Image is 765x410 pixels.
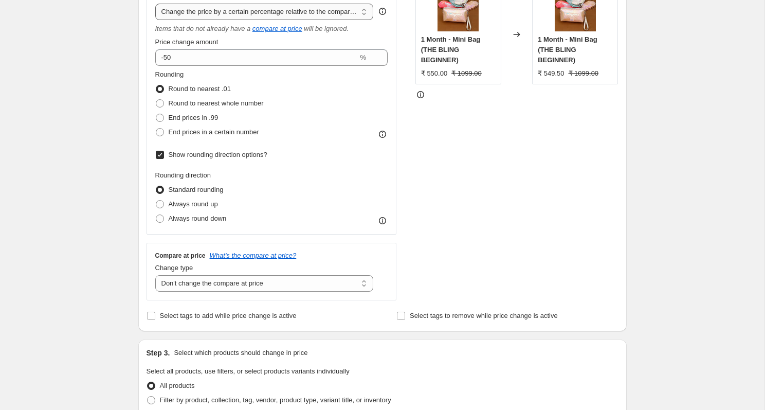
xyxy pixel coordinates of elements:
[169,186,224,193] span: Standard rounding
[155,264,193,272] span: Change type
[169,114,218,121] span: End prices in .99
[421,35,481,64] span: 1 Month - Mini Bag (THE BLING BEGINNER)
[169,85,231,93] span: Round to nearest .01
[421,69,447,77] span: ₹ 550.00
[169,128,259,136] span: End prices in a certain number
[160,396,391,404] span: Filter by product, collection, tag, vendor, product type, variant title, or inventory
[155,171,211,179] span: Rounding direction
[160,312,297,319] span: Select tags to add while price change is active
[304,25,349,32] i: will be ignored.
[210,252,297,259] button: What's the compare at price?
[451,69,482,77] span: ₹ 1099.00
[169,215,227,222] span: Always round down
[360,54,366,61] span: %
[174,348,307,358] p: Select which products should change in price
[155,49,358,66] input: -20
[155,25,251,32] i: Items that do not already have a
[155,70,184,78] span: Rounding
[538,35,597,64] span: 1 Month - Mini Bag (THE BLING BEGINNER)
[155,252,206,260] h3: Compare at price
[410,312,558,319] span: Select tags to remove while price change is active
[147,367,350,375] span: Select all products, use filters, or select products variants individually
[569,69,599,77] span: ₹ 1099.00
[377,6,388,16] div: help
[160,382,195,389] span: All products
[169,99,264,107] span: Round to nearest whole number
[252,25,302,32] button: compare at price
[169,200,218,208] span: Always round up
[538,69,564,77] span: ₹ 549.50
[147,348,170,358] h2: Step 3.
[169,151,267,158] span: Show rounding direction options?
[155,38,218,46] span: Price change amount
